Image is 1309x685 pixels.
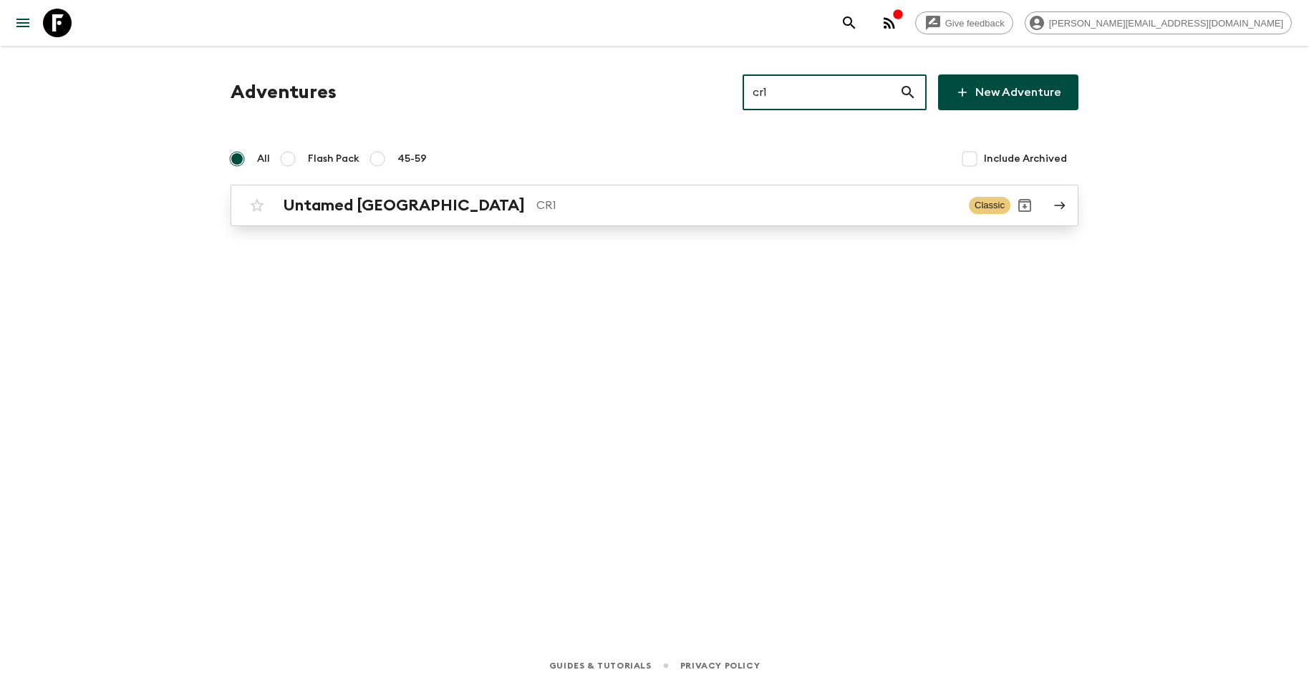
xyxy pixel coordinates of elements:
[835,9,864,37] button: search adventures
[680,658,760,674] a: Privacy Policy
[308,152,359,166] span: Flash Pack
[283,196,525,215] h2: Untamed [GEOGRAPHIC_DATA]
[397,152,427,166] span: 45-59
[743,72,899,112] input: e.g. AR1, Argentina
[969,197,1010,214] span: Classic
[984,152,1067,166] span: Include Archived
[257,152,270,166] span: All
[1025,11,1292,34] div: [PERSON_NAME][EMAIL_ADDRESS][DOMAIN_NAME]
[9,9,37,37] button: menu
[938,74,1078,110] a: New Adventure
[1010,191,1039,220] button: Archive
[549,658,652,674] a: Guides & Tutorials
[231,78,337,107] h1: Adventures
[915,11,1013,34] a: Give feedback
[1041,18,1291,29] span: [PERSON_NAME][EMAIL_ADDRESS][DOMAIN_NAME]
[937,18,1013,29] span: Give feedback
[231,185,1078,226] a: Untamed [GEOGRAPHIC_DATA]CR1ClassicArchive
[536,197,957,214] p: CR1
